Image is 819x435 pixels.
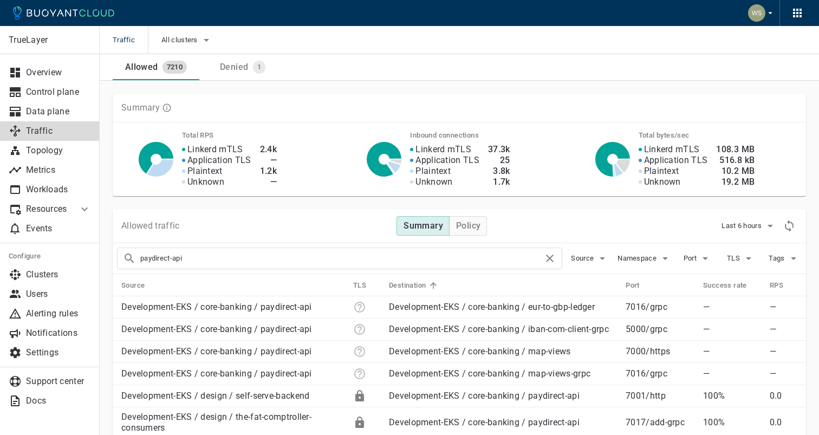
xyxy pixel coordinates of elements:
a: Development-EKS / core-banking / paydirect-api [121,302,312,312]
div: Denied [216,57,248,73]
h4: Summary [404,220,443,231]
p: Application TLS [415,155,479,166]
p: Resources [26,204,69,215]
p: Plaintext [644,166,679,177]
p: — [703,302,761,313]
h4: 1.2k [260,166,277,177]
span: TLS [727,254,742,263]
h4: 3.8k [488,166,510,177]
p: Topology [26,145,91,156]
p: Docs [26,395,91,406]
p: Linkerd mTLS [415,144,471,155]
span: RPS [770,281,797,290]
a: Development-EKS / core-banking / eur-to-gbp-ledger [389,302,595,312]
p: Settings [26,347,91,358]
span: Source [121,281,159,290]
p: Unknown [187,177,224,187]
img: Weichung Shaw [748,4,765,22]
p: Unknown [644,177,681,187]
a: Development-EKS / core-banking / paydirect-api [389,391,580,401]
button: All clusters [161,32,213,48]
p: 0.0 [770,417,797,428]
h5: Success rate [703,281,747,290]
a: Development-EKS / core-banking / paydirect-api [121,346,312,356]
p: Traffic [26,126,91,137]
a: Allowed7210 [113,54,199,80]
div: Unknown [353,301,366,314]
p: 7000 / https [626,346,694,357]
p: Application TLS [187,155,251,166]
p: Summary [121,102,160,113]
h4: 37.3k [488,144,510,155]
p: — [703,368,761,379]
a: Development-EKS / core-banking / paydirect-api [389,417,580,427]
p: — [770,302,797,313]
p: Application TLS [644,155,708,166]
p: Clusters [26,269,91,280]
p: 5000 / grpc [626,324,694,335]
h5: Source [121,281,145,290]
p: Allowed traffic [121,220,180,231]
p: 7016 / grpc [626,368,694,379]
h4: 19.2 MB [716,177,755,187]
a: Denied1 [199,54,286,80]
p: 7017 / add-grpc [626,417,694,428]
p: — [770,368,797,379]
h4: 108.3 MB [716,144,755,155]
span: Success rate [703,281,761,290]
button: Summary [396,216,450,236]
p: Users [26,289,91,300]
button: Last 6 hours [721,218,777,234]
h5: TLS [353,281,366,290]
span: Traffic [113,26,148,54]
p: Unknown [415,177,452,187]
button: Source [571,250,609,267]
p: Plaintext [187,166,223,177]
button: TLS [724,250,758,267]
span: Port [684,254,699,263]
p: — [703,324,761,335]
h4: — [260,155,277,166]
p: Support center [26,376,91,387]
p: — [703,346,761,357]
p: 7001 / http [626,391,694,401]
p: Data plane [26,106,91,117]
button: Policy [449,216,487,236]
p: — [770,324,797,335]
p: TrueLayer [9,35,90,46]
div: Unknown [353,345,366,358]
button: Namespace [617,250,672,267]
p: Overview [26,67,91,78]
h5: RPS [770,281,783,290]
p: Metrics [26,165,91,176]
p: Notifications [26,328,91,339]
p: Control plane [26,87,91,98]
a: Development-EKS / design / self-serve-backend [121,391,310,401]
h4: Policy [456,220,480,231]
a: Development-EKS / core-banking / map-views [389,346,571,356]
p: Linkerd mTLS [187,144,243,155]
p: Alerting rules [26,308,91,319]
div: Unknown [353,323,366,336]
h4: — [260,177,277,187]
h5: Configure [9,252,91,261]
h5: Destination [389,281,426,290]
svg: TLS data is compiled from traffic seen by Linkerd proxies. RPS and TCP bytes reflect both inbound... [162,103,172,113]
a: Development-EKS / design / the-fat-comptroller-consumers [121,412,311,433]
span: Last 6 hours [721,222,764,230]
input: Search [140,251,543,266]
a: Development-EKS / core-banking / paydirect-api [121,368,312,379]
p: Events [26,223,91,234]
p: 7016 / grpc [626,302,694,313]
p: 100% [703,417,761,428]
span: Namespace [617,254,659,263]
h4: 25 [488,155,510,166]
h4: 1.7k [488,177,510,187]
span: TLS [353,281,380,290]
div: Refresh metrics [781,218,797,234]
span: Destination [389,281,440,290]
span: Port [626,281,654,290]
a: Development-EKS / core-banking / map-views-grpc [389,368,590,379]
span: Tags [769,254,786,263]
button: Port [680,250,715,267]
